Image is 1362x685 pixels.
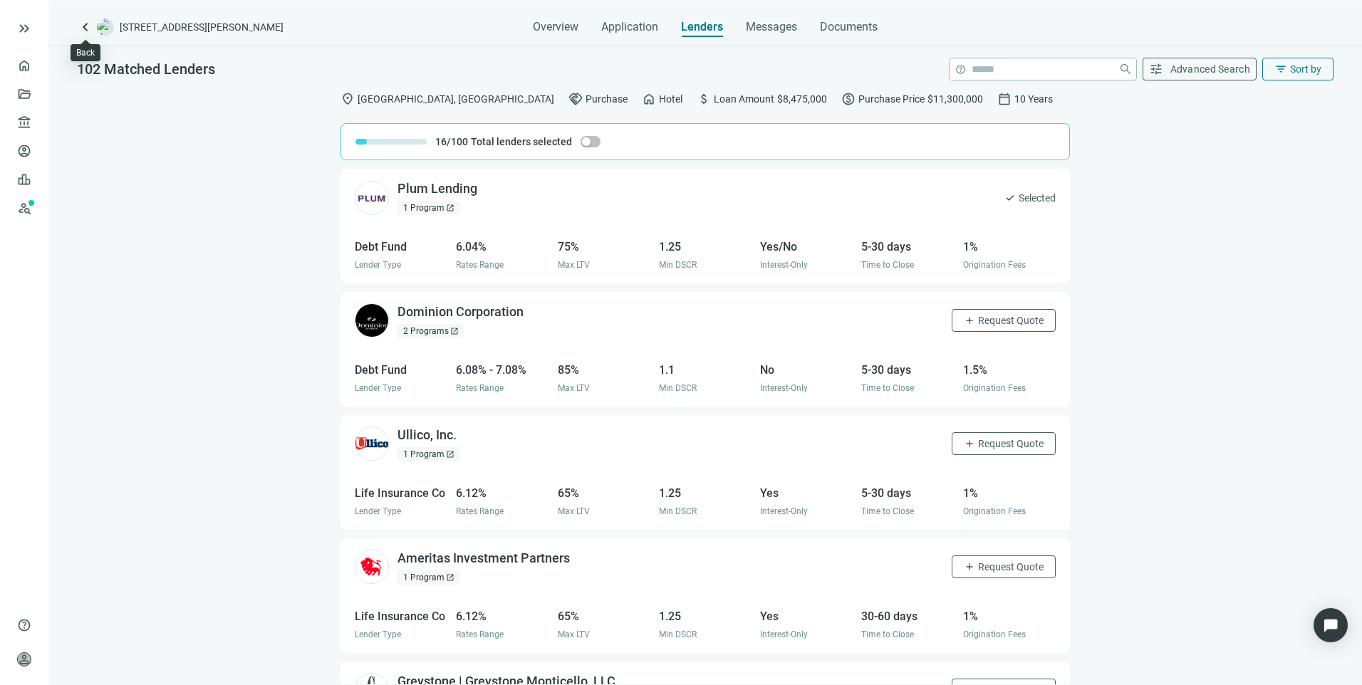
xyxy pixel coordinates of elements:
[558,238,650,256] div: 75%
[760,629,808,639] span: Interest-Only
[446,204,454,212] span: open_in_new
[861,629,914,639] span: Time to Close
[963,238,1056,256] div: 1%
[964,561,975,572] span: add
[456,238,549,256] div: 6.04%
[355,303,389,338] img: 2624b084-691a-4153-aca8-3521fd9bb310
[642,92,656,106] span: home
[558,629,590,639] span: Max LTV
[760,383,808,393] span: Interest-Only
[659,607,752,625] div: 1.25
[963,629,1026,639] span: Origination Fees
[355,383,401,393] span: Lender Type
[471,135,572,149] span: Total lenders selected
[456,484,549,502] div: 6.12%
[997,92,1012,106] span: calendar_today
[601,20,658,34] span: Application
[17,115,27,130] span: account_balance
[659,238,752,256] div: 1.25
[1314,608,1348,642] div: Open Intercom Messenger
[446,573,454,582] span: open_in_new
[558,361,650,379] div: 85%
[397,201,460,215] div: 1 Program
[1004,192,1016,204] span: check
[450,327,459,335] span: open_in_new
[1274,63,1287,75] span: filter_list
[358,91,554,107] span: [GEOGRAPHIC_DATA], [GEOGRAPHIC_DATA]
[978,561,1044,572] span: Request Quote
[659,91,682,107] span: Hotel
[355,238,447,256] div: Debt Fund
[861,607,954,625] div: 30-60 days
[1290,63,1321,75] span: Sort by
[760,238,853,256] div: Yes/No
[760,607,853,625] div: Yes
[760,506,808,516] span: Interest-Only
[952,309,1056,332] button: addRequest Quote
[397,570,460,585] div: 1 Program
[446,450,454,459] span: open_in_new
[355,607,447,625] div: Life Insurance Co
[955,64,966,75] span: help
[397,427,457,444] div: Ullico, Inc.
[1014,91,1053,107] span: 10 Years
[568,92,583,106] span: handshake
[978,438,1044,449] span: Request Quote
[760,260,808,270] span: Interest-Only
[76,47,95,58] div: Back
[978,315,1044,326] span: Request Quote
[841,92,856,106] span: paid
[861,238,954,256] div: 5-30 days
[861,484,954,502] div: 5-30 days
[963,484,1056,502] div: 1%
[697,92,711,106] span: attach_money
[456,506,504,516] span: Rates Range
[964,315,975,326] span: add
[659,383,697,393] span: Min DSCR
[659,484,752,502] div: 1.25
[964,438,975,449] span: add
[77,19,94,36] a: keyboard_arrow_left
[681,20,723,34] span: Lenders
[697,92,827,106] div: Loan Amount
[586,91,628,107] span: Purchase
[746,20,797,33] span: Messages
[760,484,853,502] div: Yes
[558,260,590,270] span: Max LTV
[120,20,284,34] span: [STREET_ADDRESS][PERSON_NAME]
[659,361,752,379] div: 1.1
[355,506,401,516] span: Lender Type
[1143,58,1257,80] button: tuneAdvanced Search
[456,383,504,393] span: Rates Range
[435,135,468,149] span: 16/100
[17,652,31,666] span: person
[659,506,697,516] span: Min DSCR
[17,618,31,632] span: help
[397,324,464,338] div: 2 Programs
[397,180,477,198] div: Plum Lending
[963,260,1026,270] span: Origination Fees
[355,427,389,461] img: b1fb5183-2cda-460d-a7cf-cbae3e0f6031
[97,19,114,36] img: deal-logo
[861,383,914,393] span: Time to Close
[861,260,914,270] span: Time to Close
[355,260,401,270] span: Lender Type
[963,361,1056,379] div: 1.5%
[456,260,504,270] span: Rates Range
[861,506,914,516] span: Time to Close
[397,550,570,568] div: Ameritas Investment Partners
[1170,63,1251,75] span: Advanced Search
[456,607,549,625] div: 6.12%
[952,555,1056,578] button: addRequest Quote
[456,361,549,379] div: 6.08% - 7.08%
[659,629,697,639] span: Min DSCR
[777,91,827,107] span: $8,475,000
[927,91,983,107] span: $11,300,000
[16,20,33,37] span: keyboard_double_arrow_right
[841,92,983,106] div: Purchase Price
[558,506,590,516] span: Max LTV
[397,447,460,461] div: 1 Program
[558,484,650,502] div: 65%
[963,607,1056,625] div: 1%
